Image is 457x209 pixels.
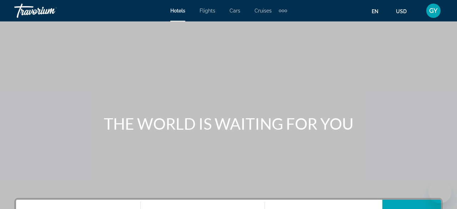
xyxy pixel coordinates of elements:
[170,8,185,14] a: Hotels
[372,6,385,16] button: Change language
[95,114,362,133] h1: THE WORLD IS WAITING FOR YOU
[424,3,443,18] button: User Menu
[255,8,272,14] a: Cruises
[429,7,438,14] span: GY
[396,9,407,14] span: USD
[279,5,287,16] button: Extra navigation items
[428,180,451,203] iframe: Кнопка запуска окна обмена сообщениями
[396,6,413,16] button: Change currency
[14,1,86,20] a: Travorium
[372,9,378,14] span: en
[200,8,215,14] a: Flights
[230,8,240,14] a: Cars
